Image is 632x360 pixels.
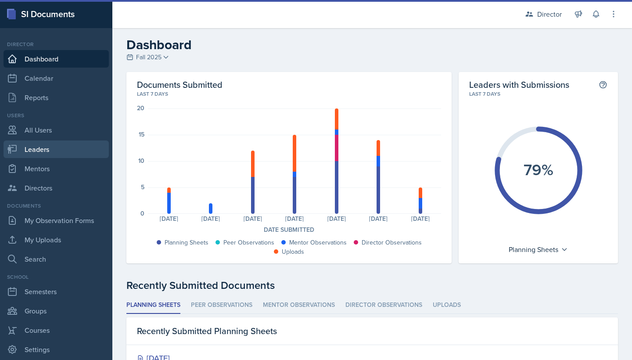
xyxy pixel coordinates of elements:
[137,105,144,111] div: 20
[433,297,461,314] li: Uploads
[316,216,357,222] div: [DATE]
[282,247,304,256] div: Uploads
[137,225,441,234] div: Date Submitted
[504,242,572,256] div: Planning Sheets
[537,9,562,19] div: Director
[4,283,109,300] a: Semesters
[4,179,109,197] a: Directors
[4,202,109,210] div: Documents
[345,297,422,314] li: Director Observations
[141,184,144,190] div: 5
[289,238,347,247] div: Mentor Observations
[165,238,208,247] div: Planning Sheets
[4,160,109,177] a: Mentors
[136,53,162,62] span: Fall 2025
[223,238,274,247] div: Peer Observations
[140,210,144,216] div: 0
[137,90,441,98] div: Last 7 days
[4,341,109,358] a: Settings
[469,79,569,90] h2: Leaders with Submissions
[4,40,109,48] div: Director
[126,297,180,314] li: Planning Sheets
[273,216,315,222] div: [DATE]
[399,216,441,222] div: [DATE]
[191,297,252,314] li: Peer Observations
[4,140,109,158] a: Leaders
[4,121,109,139] a: All Users
[126,277,618,293] div: Recently Submitted Documents
[4,69,109,87] a: Calendar
[4,321,109,339] a: Courses
[139,131,144,137] div: 15
[138,158,144,164] div: 10
[4,112,109,119] div: Users
[232,216,273,222] div: [DATE]
[357,216,399,222] div: [DATE]
[524,158,553,180] text: 79%
[148,216,190,222] div: [DATE]
[137,79,441,90] h2: Documents Submitted
[4,302,109,320] a: Groups
[4,212,109,229] a: My Observation Forms
[126,317,618,345] div: Recently Submitted Planning Sheets
[4,89,109,106] a: Reports
[4,50,109,68] a: Dashboard
[4,273,109,281] div: School
[263,297,335,314] li: Mentor Observations
[126,37,618,53] h2: Dashboard
[4,250,109,268] a: Search
[362,238,422,247] div: Director Observations
[4,231,109,248] a: My Uploads
[190,216,231,222] div: [DATE]
[469,90,607,98] div: Last 7 days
